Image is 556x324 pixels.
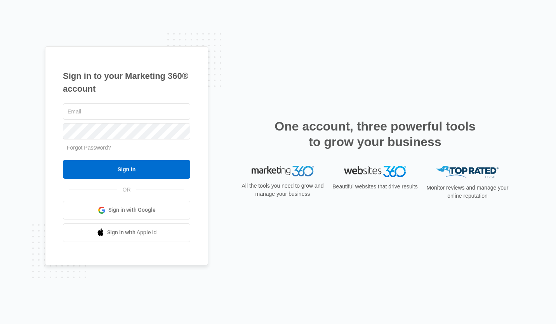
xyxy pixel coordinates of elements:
[117,186,136,194] span: OR
[108,206,156,214] span: Sign in with Google
[63,103,190,120] input: Email
[67,145,111,151] a: Forgot Password?
[107,228,157,237] span: Sign in with Apple Id
[63,70,190,95] h1: Sign in to your Marketing 360® account
[252,166,314,177] img: Marketing 360
[332,183,419,191] p: Beautiful websites that drive results
[344,166,406,177] img: Websites 360
[436,166,499,179] img: Top Rated Local
[63,223,190,242] a: Sign in with Apple Id
[239,182,326,198] p: All the tools you need to grow and manage your business
[424,184,511,200] p: Monitor reviews and manage your online reputation
[63,160,190,179] input: Sign In
[272,118,478,150] h2: One account, three powerful tools to grow your business
[63,201,190,219] a: Sign in with Google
